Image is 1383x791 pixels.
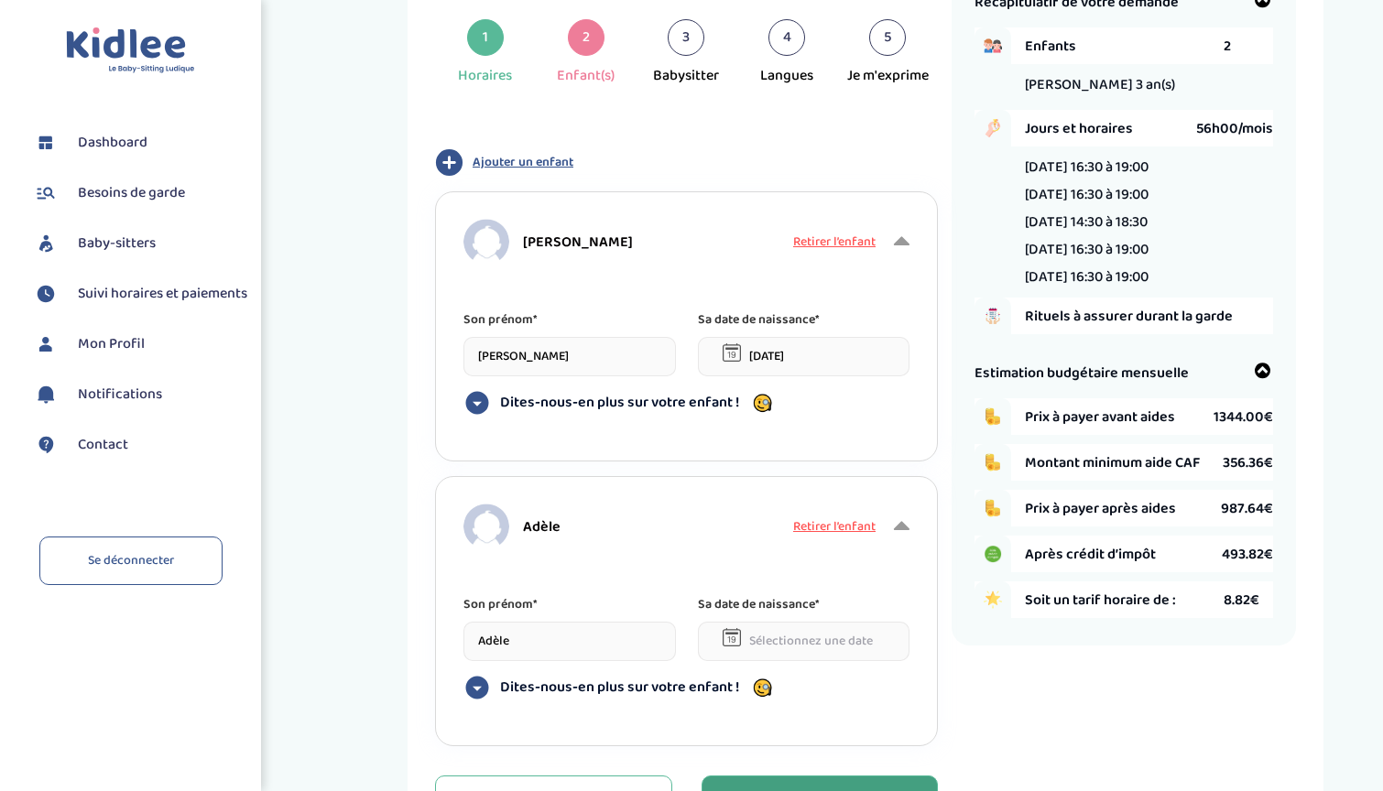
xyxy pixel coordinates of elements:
img: logo.svg [66,27,195,74]
i: Afficher moins [894,513,909,540]
span: Dashboard [78,132,147,154]
span: Après crédit d’impôt [1025,543,1222,566]
div: 1 [467,19,504,56]
span: Dites-nous-en plus sur votre enfant ! [500,394,739,412]
input: Sélectionnez une date [698,337,910,376]
a: Suivi horaires et paiements [32,280,247,308]
span: Retirer l’enfant [793,232,876,252]
span: Baby-sitters [78,233,156,255]
span: Mon Profil [78,333,145,355]
input: Prénom de votre enfant [463,337,676,376]
a: Notifications [32,381,247,408]
span: Jours et horaires [1025,117,1196,140]
span: Prix à payer après aides [1025,497,1221,520]
a: Se déconnecter [39,536,223,585]
img: child.png [463,219,509,265]
span: Suivi horaires et paiements [78,283,247,305]
span: 356.36€ [1223,451,1273,474]
li: [DATE] 14:30 à 18:30 [1025,211,1149,233]
div: Horaires [458,65,512,87]
img: coins.png [975,398,1011,435]
img: boy_girl.png [975,27,1011,64]
span: Besoins de garde [78,182,185,204]
span: Estimation budgétaire mensuelle [975,362,1189,385]
p: Sa date de naissance* [698,309,910,330]
img: emoji_with_glasses.png [748,677,778,699]
span: [PERSON_NAME] [523,231,633,254]
span: Adèle [523,515,561,538]
span: 8.82€ [1224,589,1259,612]
a: Contact [32,431,247,459]
img: profil.svg [32,330,60,358]
img: besoin.svg [32,179,60,207]
img: babysitters.svg [32,230,60,257]
div: Enfant(s) [557,65,615,87]
img: hand_clock.png [975,110,1011,146]
img: emoji_with_glasses.png [748,392,778,415]
a: Mon Profil [32,330,247,358]
span: [PERSON_NAME] 3 an(s) [1025,73,1175,96]
div: 3 [668,19,704,56]
img: credit_impot.PNG [975,536,1011,572]
li: [DATE] 16:30 à 19:00 [1025,238,1149,261]
div: 5 [869,19,906,56]
span: 987.64€ [1221,497,1273,520]
div: Je m'exprime [847,65,929,87]
button: Retirer l’enfant [793,517,876,536]
span: Ajouter un enfant [473,153,573,172]
img: coins.png [975,490,1011,526]
span: Prix à payer avant aides [1025,406,1214,428]
i: Afficher moins [894,228,909,255]
div: Babysitter [653,65,719,87]
input: Prénom de votre enfant [463,622,676,661]
li: [DATE] 16:30 à 19:00 [1025,156,1149,179]
a: Dashboard [32,129,247,157]
span: Enfants [1025,35,1224,58]
span: Dites-nous-en plus sur votre enfant ! [500,678,739,697]
li: [DATE] 16:30 à 19:00 [1025,265,1149,288]
span: 56h00/mois [1196,117,1273,140]
a: Besoins de garde [32,179,247,207]
p: Sa date de naissance* [698,594,910,614]
p: Son prénom* [463,594,676,614]
span: Contact [78,434,128,456]
span: 1344.00€ [1214,406,1273,428]
img: child.png [463,504,509,549]
img: dashboard.svg [32,129,60,157]
input: Sélectionnez une date [698,622,910,661]
p: Son prénom* [463,309,676,330]
span: Montant minimum aide CAF [1025,451,1223,474]
span: Notifications [78,384,162,406]
button: Ajouter un enfant [435,148,938,177]
img: contact.svg [32,431,60,459]
div: Langues [760,65,813,87]
div: 4 [768,19,805,56]
span: 2 [1224,35,1231,58]
img: star.png [975,581,1011,618]
a: Baby-sitters [32,230,247,257]
span: 493.82€ [1222,543,1273,566]
img: suivihoraire.svg [32,280,60,308]
img: hand_to_do_list.png [975,298,1011,334]
span: Soit un tarif horaire de : [1025,589,1224,612]
img: coins.png [975,444,1011,481]
li: [DATE] 16:30 à 19:00 [1025,183,1149,206]
div: 2 [568,19,604,56]
img: notification.svg [32,381,60,408]
span: Rituels à assurer durant la garde [1025,305,1273,328]
button: Retirer l’enfant [793,233,876,252]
